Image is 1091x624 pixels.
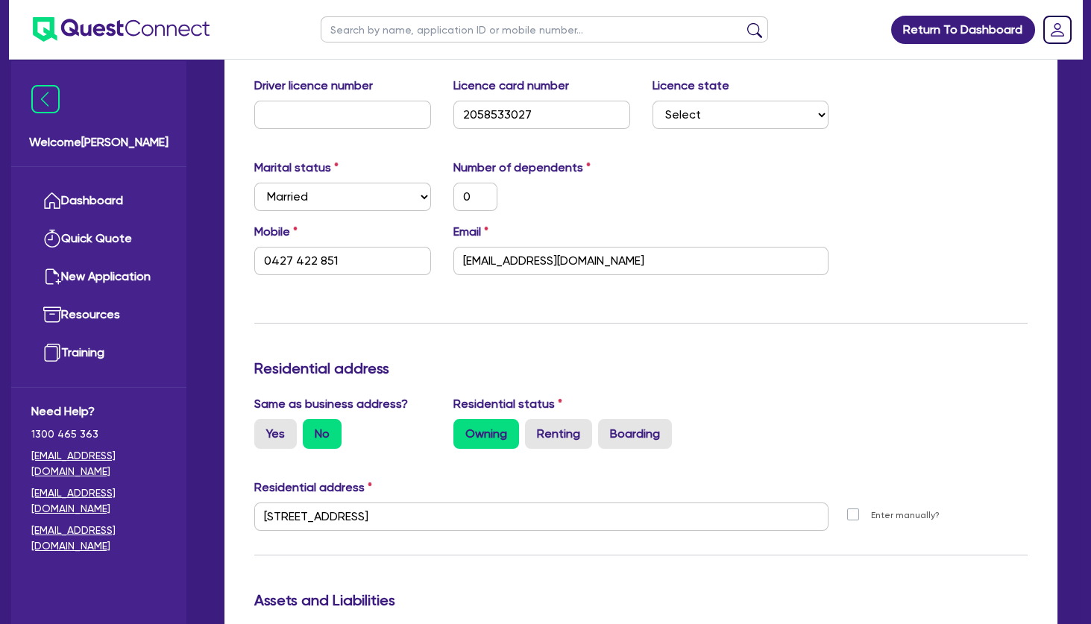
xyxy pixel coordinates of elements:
[303,419,342,449] label: No
[31,296,166,334] a: Resources
[453,395,562,413] label: Residential status
[31,182,166,220] a: Dashboard
[254,591,1028,609] h3: Assets and Liabilities
[31,220,166,258] a: Quick Quote
[891,16,1035,44] a: Return To Dashboard
[453,159,591,177] label: Number of dependents
[254,159,339,177] label: Marital status
[29,133,169,151] span: Welcome [PERSON_NAME]
[254,479,372,497] label: Residential address
[31,448,166,479] a: [EMAIL_ADDRESS][DOMAIN_NAME]
[1038,10,1077,49] a: Dropdown toggle
[33,17,210,42] img: quest-connect-logo-blue
[31,403,166,420] span: Need Help?
[453,77,569,95] label: Licence card number
[31,523,166,554] a: [EMAIL_ADDRESS][DOMAIN_NAME]
[254,419,297,449] label: Yes
[43,306,61,324] img: resources
[254,77,373,95] label: Driver licence number
[871,508,940,523] label: Enter manually?
[598,419,672,449] label: Boarding
[453,419,519,449] label: Owning
[31,334,166,372] a: Training
[653,77,729,95] label: Licence state
[254,395,408,413] label: Same as business address?
[321,16,768,42] input: Search by name, application ID or mobile number...
[254,359,1028,377] h3: Residential address
[43,344,61,362] img: training
[43,230,61,248] img: quick-quote
[31,426,166,442] span: 1300 465 363
[31,85,60,113] img: icon-menu-close
[254,223,298,241] label: Mobile
[43,268,61,286] img: new-application
[525,419,592,449] label: Renting
[453,223,488,241] label: Email
[31,485,166,517] a: [EMAIL_ADDRESS][DOMAIN_NAME]
[31,258,166,296] a: New Application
